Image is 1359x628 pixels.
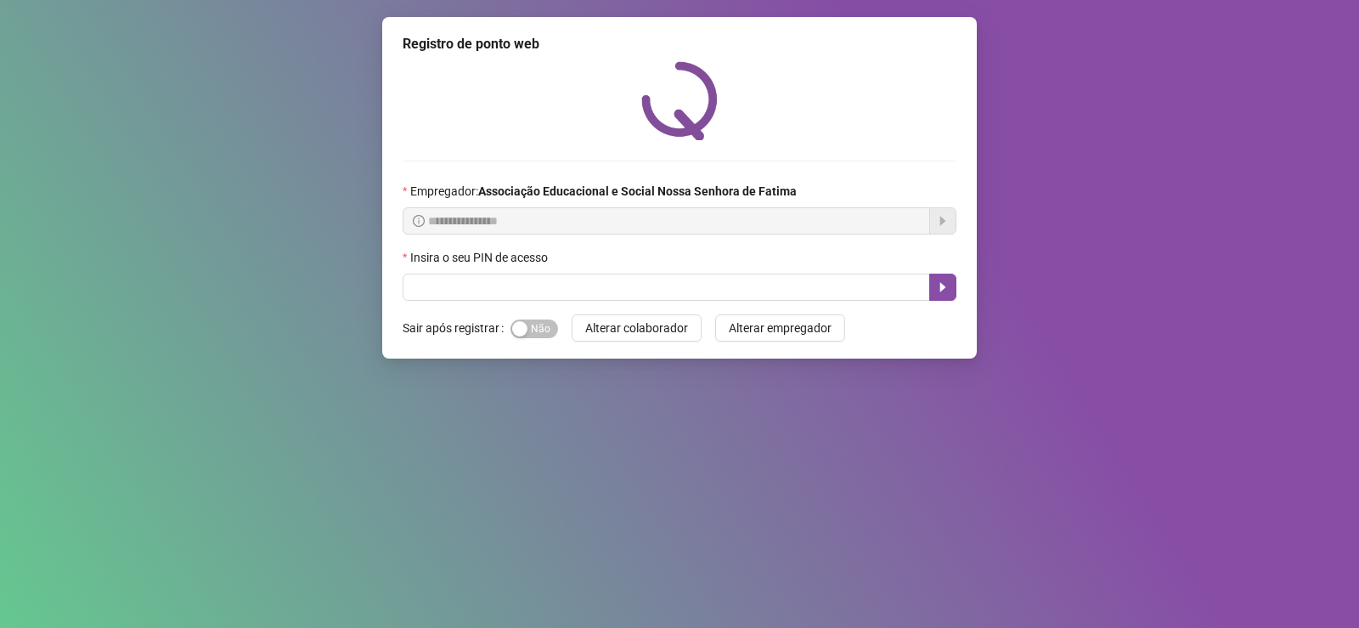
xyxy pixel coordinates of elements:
span: Alterar empregador [729,319,832,337]
strong: Associação Educacional e Social Nossa Senhora de Fatima [478,184,797,198]
label: Insira o seu PIN de acesso [403,248,559,267]
button: Alterar empregador [715,314,845,342]
span: caret-right [936,280,950,294]
div: Registro de ponto web [403,34,956,54]
img: QRPoint [641,61,718,140]
label: Sair após registrar [403,314,510,342]
span: Empregador : [410,182,797,201]
button: Alterar colaborador [572,314,702,342]
span: Alterar colaborador [585,319,688,337]
span: info-circle [413,215,425,227]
